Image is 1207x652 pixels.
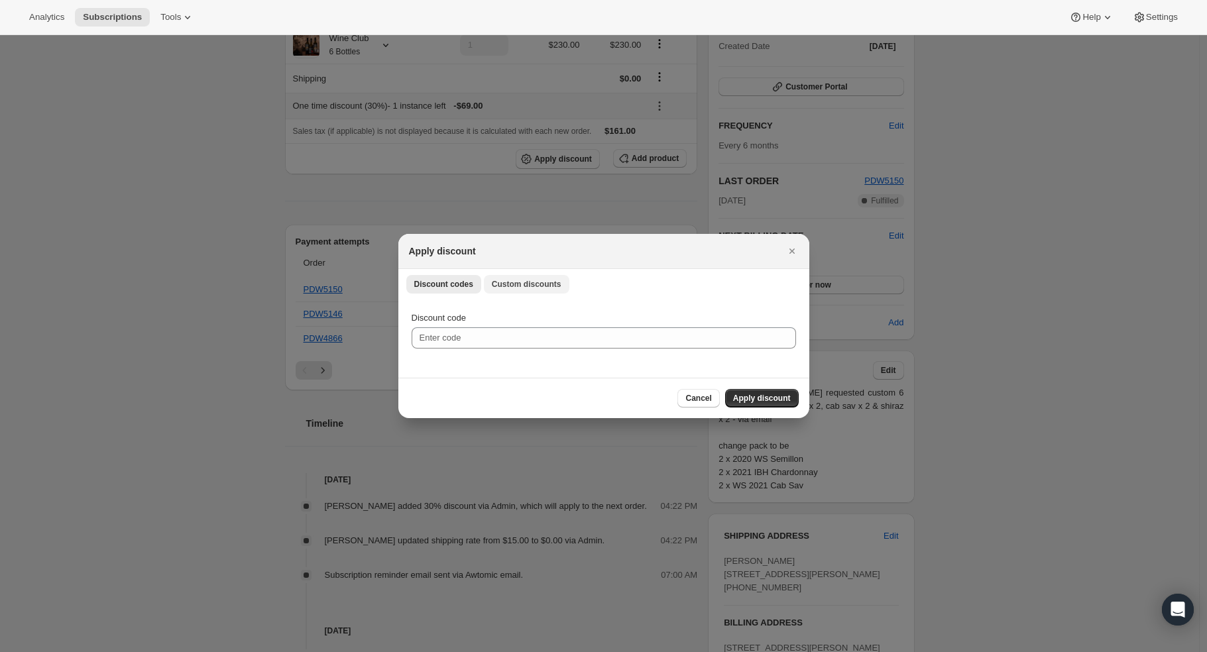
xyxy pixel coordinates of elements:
button: Analytics [21,8,72,27]
span: Help [1082,12,1100,23]
span: Settings [1146,12,1178,23]
span: Cancel [685,393,711,404]
span: Apply discount [733,393,791,404]
span: Subscriptions [83,12,142,23]
span: Discount codes [414,279,473,290]
button: Close [783,242,801,260]
span: Analytics [29,12,64,23]
button: Discount codes [406,275,481,294]
input: Enter code [412,327,796,349]
button: Tools [152,8,202,27]
div: Discount codes [398,298,809,378]
span: Discount code [412,313,466,323]
button: Help [1061,8,1121,27]
button: Custom discounts [484,275,569,294]
button: Cancel [677,389,719,407]
span: Tools [160,12,181,23]
button: Subscriptions [75,8,150,27]
h2: Apply discount [409,244,476,258]
button: Apply discount [725,389,799,407]
span: Custom discounts [492,279,561,290]
button: Settings [1125,8,1186,27]
div: Open Intercom Messenger [1162,594,1194,625]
